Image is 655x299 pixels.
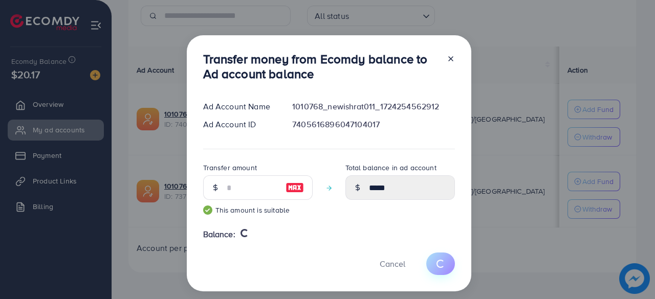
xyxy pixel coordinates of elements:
div: 7405616896047104017 [284,119,463,130]
div: Ad Account Name [195,101,285,112]
img: guide [203,205,212,215]
span: Cancel [380,258,405,269]
small: This amount is suitable [203,205,313,215]
div: Ad Account ID [195,119,285,130]
span: Balance: [203,228,235,240]
h3: Transfer money from Ecomdy balance to Ad account balance [203,52,439,81]
div: 1010768_newishrat011_1724254562912 [284,101,463,112]
label: Transfer amount [203,163,257,173]
label: Total balance in ad account [345,163,436,173]
img: image [286,181,304,194]
button: Cancel [367,252,418,274]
